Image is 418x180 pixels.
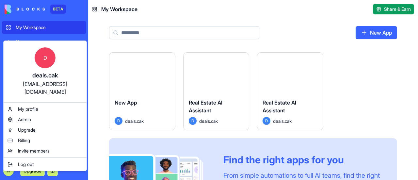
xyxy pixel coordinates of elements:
[5,42,85,101] a: Ddeals.cak[EMAIL_ADDRESS][DOMAIN_NAME]
[5,104,85,114] a: My profile
[10,80,80,96] div: [EMAIL_ADDRESS][DOMAIN_NAME]
[5,114,85,125] a: Admin
[18,137,30,144] span: Billing
[18,106,38,112] span: My profile
[18,116,31,123] span: Admin
[18,161,34,168] span: Log out
[18,127,36,133] span: Upgrade
[35,47,56,68] span: D
[10,71,80,80] div: deals.cak
[5,125,85,135] a: Upgrade
[5,146,85,156] a: Invite members
[5,135,85,146] a: Billing
[18,148,50,154] span: Invite members
[2,88,86,93] span: Recent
